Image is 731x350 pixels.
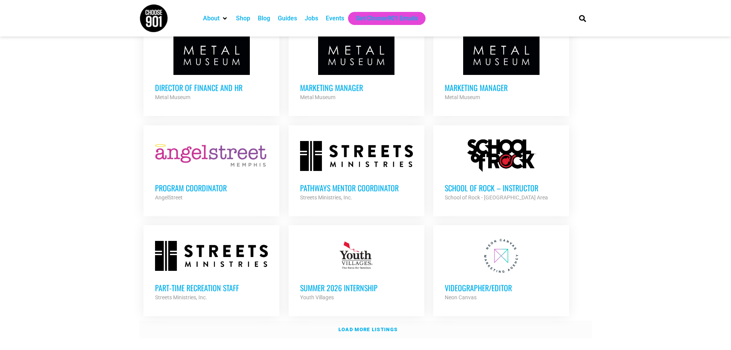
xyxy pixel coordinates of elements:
strong: Metal Museum [155,94,190,100]
a: Director of Finance and HR Metal Museum [144,25,279,113]
h3: School of Rock – Instructor [445,183,558,193]
strong: AngelStreet [155,194,183,201]
div: About [199,12,232,25]
a: Marketing Manager Metal Museum [433,25,569,113]
nav: Main nav [199,12,566,25]
a: Guides [278,14,297,23]
h3: Marketing Manager [300,83,413,93]
strong: Streets Ministries, Inc. [300,194,352,201]
h3: Marketing Manager [445,83,558,93]
strong: Youth Villages [300,294,334,300]
h3: Program Coordinator [155,183,268,193]
a: Load more listings [139,321,592,338]
a: Get Choose901 Emails [356,14,418,23]
a: About [203,14,219,23]
strong: Metal Museum [300,94,335,100]
a: Summer 2026 Internship Youth Villages [289,225,424,314]
a: Program Coordinator AngelStreet [144,125,279,214]
div: Search [576,12,589,25]
a: Pathways Mentor Coordinator Streets Ministries, Inc. [289,125,424,214]
h3: Videographer/Editor [445,283,558,293]
a: Blog [258,14,270,23]
strong: Streets Ministries, Inc. [155,294,207,300]
a: Jobs [305,14,318,23]
a: Marketing Manager Metal Museum [289,25,424,113]
strong: Neon Canvas [445,294,477,300]
strong: School of Rock - [GEOGRAPHIC_DATA] Area [445,194,548,201]
h3: Pathways Mentor Coordinator [300,183,413,193]
strong: Load more listings [338,327,398,332]
a: Events [326,14,344,23]
a: Part-time Recreation Staff Streets Ministries, Inc. [144,225,279,314]
a: Videographer/Editor Neon Canvas [433,225,569,314]
h3: Summer 2026 Internship [300,283,413,293]
h3: Part-time Recreation Staff [155,283,268,293]
a: School of Rock – Instructor School of Rock - [GEOGRAPHIC_DATA] Area [433,125,569,214]
a: Shop [236,14,250,23]
h3: Director of Finance and HR [155,83,268,93]
strong: Metal Museum [445,94,480,100]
